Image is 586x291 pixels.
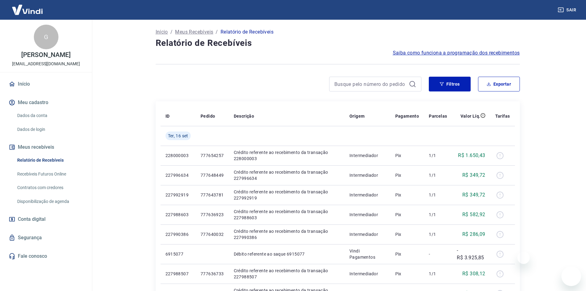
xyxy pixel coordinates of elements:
a: Segurança [7,231,85,245]
span: Conta digital [18,215,46,224]
a: Conta digital [7,212,85,226]
p: Intermediador [349,231,385,237]
p: Vindi Pagamentos [349,248,385,260]
p: 1/1 [429,231,447,237]
a: Início [156,28,168,36]
a: Recebíveis Futuros Online [15,168,85,180]
button: Meus recebíveis [7,140,85,154]
p: 228000003 [165,152,191,159]
p: 777636733 [201,271,224,277]
p: Intermediador [349,271,385,277]
span: Ter, 16 set [168,133,188,139]
p: Intermediador [349,192,385,198]
button: Meu cadastro [7,96,85,109]
p: Descrição [234,113,254,119]
p: Crédito referente ao recebimento da transação 227996634 [234,169,340,181]
p: Crédito referente ao recebimento da transação 228000003 [234,149,340,162]
p: 777643781 [201,192,224,198]
a: Dados da conta [15,109,85,122]
a: Início [7,77,85,91]
p: 777636923 [201,212,224,218]
p: Pedido [201,113,215,119]
p: 6915077 [165,251,191,257]
p: Pix [395,152,419,159]
input: Busque pelo número do pedido [334,79,406,89]
p: Pagamento [395,113,419,119]
p: 777654257 [201,152,224,159]
p: 227992919 [165,192,191,198]
p: 777648449 [201,172,224,178]
p: 1/1 [429,152,447,159]
button: Filtros [429,77,471,91]
p: Débito referente ao saque 6915077 [234,251,340,257]
iframe: Fechar mensagem [517,252,530,264]
p: 777640032 [201,231,224,237]
p: 1/1 [429,172,447,178]
p: R$ 349,72 [462,191,485,199]
a: Fale conosco [7,249,85,263]
p: -R$ 3.925,85 [457,247,485,261]
button: Exportar [478,77,520,91]
a: Relatório de Recebíveis [15,154,85,167]
p: 227988507 [165,271,191,277]
p: Crédito referente ao recebimento da transação 227990386 [234,228,340,240]
p: R$ 286,09 [462,231,485,238]
p: [EMAIL_ADDRESS][DOMAIN_NAME] [12,61,80,67]
p: / [170,28,173,36]
p: 227990386 [165,231,191,237]
a: Disponibilização de agenda [15,195,85,208]
p: Intermediador [349,212,385,218]
p: R$ 1.650,43 [458,152,485,159]
p: Intermediador [349,172,385,178]
p: Crédito referente ao recebimento da transação 227992919 [234,189,340,201]
a: Dados de login [15,123,85,136]
p: Pix [395,192,419,198]
p: Pix [395,172,419,178]
p: R$ 308,12 [462,270,485,277]
p: R$ 582,92 [462,211,485,218]
p: 227988603 [165,212,191,218]
p: 1/1 [429,212,447,218]
a: Contratos com credores [15,181,85,194]
p: Pix [395,271,419,277]
p: 1/1 [429,192,447,198]
p: 227996634 [165,172,191,178]
p: Crédito referente ao recebimento da transação 227988507 [234,268,340,280]
h4: Relatório de Recebíveis [156,37,520,49]
p: Pix [395,212,419,218]
p: Origem [349,113,365,119]
p: - [429,251,447,257]
p: Crédito referente ao recebimento da transação 227988603 [234,208,340,221]
p: Pix [395,251,419,257]
p: Pix [395,231,419,237]
iframe: Botão para abrir a janela de mensagens [561,266,581,286]
div: G [34,25,58,49]
a: Meus Recebíveis [175,28,213,36]
p: Parcelas [429,113,447,119]
p: Relatório de Recebíveis [221,28,273,36]
p: Valor Líq. [460,113,480,119]
p: / [216,28,218,36]
p: [PERSON_NAME] [21,52,70,58]
img: Vindi [7,0,47,19]
p: ID [165,113,170,119]
button: Sair [556,4,579,16]
p: 1/1 [429,271,447,277]
p: R$ 349,72 [462,172,485,179]
a: Saiba como funciona a programação dos recebimentos [393,49,520,57]
p: Intermediador [349,152,385,159]
p: Tarifas [495,113,510,119]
